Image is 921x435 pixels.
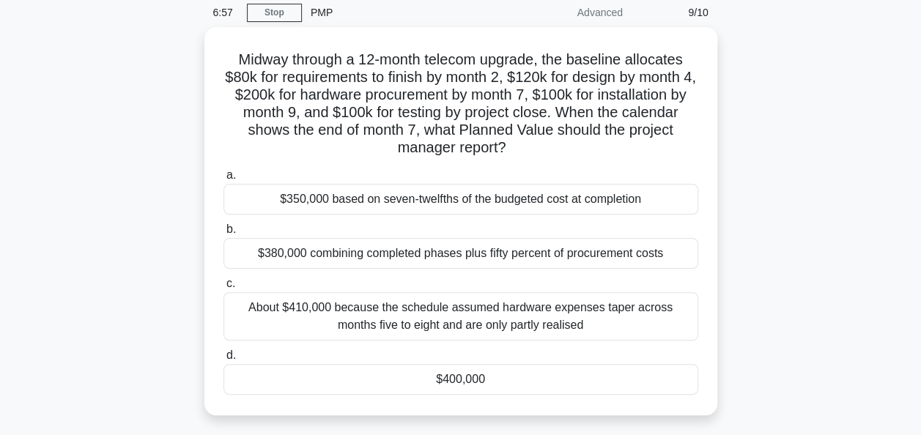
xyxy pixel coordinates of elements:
[223,238,698,269] div: $380,000 combining completed phases plus fifty percent of procurement costs
[226,349,236,361] span: d.
[247,4,302,22] a: Stop
[223,184,698,215] div: $350,000 based on seven-twelfths of the budgeted cost at completion
[222,51,700,157] h5: Midway through a 12-month telecom upgrade, the baseline allocates $80k for requirements to finish...
[223,292,698,341] div: About $410,000 because the schedule assumed hardware expenses taper across months five to eight a...
[223,364,698,395] div: $400,000
[226,168,236,181] span: a.
[226,277,235,289] span: c.
[226,223,236,235] span: b.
